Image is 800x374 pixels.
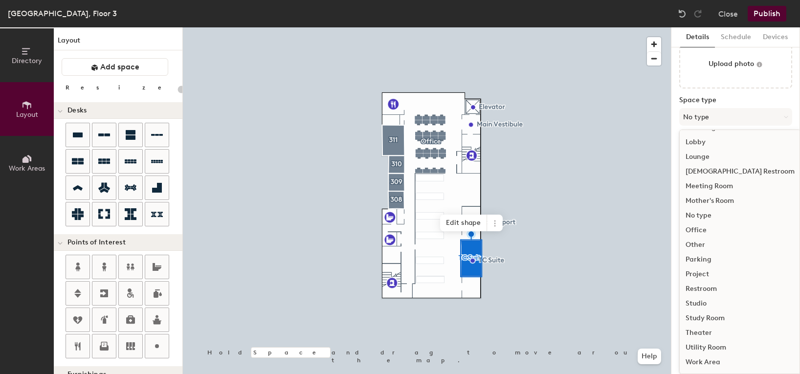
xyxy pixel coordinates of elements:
span: Directory [12,57,42,65]
button: Devices [757,27,794,47]
button: Add space [62,58,168,76]
img: Undo [677,9,687,19]
span: Points of Interest [67,239,126,246]
div: Resize [66,84,174,91]
span: Add space [100,62,139,72]
img: Redo [693,9,703,19]
button: Schedule [715,27,757,47]
div: [GEOGRAPHIC_DATA], Floor 3 [8,7,117,20]
span: Work Areas [9,164,45,173]
span: Layout [16,110,38,119]
button: Publish [748,6,786,22]
h1: Layout [54,35,182,50]
span: Edit shape [440,215,487,231]
button: Details [680,27,715,47]
span: Desks [67,107,87,114]
label: Space type [679,96,792,104]
button: No type [679,108,792,126]
button: Close [718,6,738,22]
button: Upload photo [679,40,792,88]
button: Help [638,349,661,364]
